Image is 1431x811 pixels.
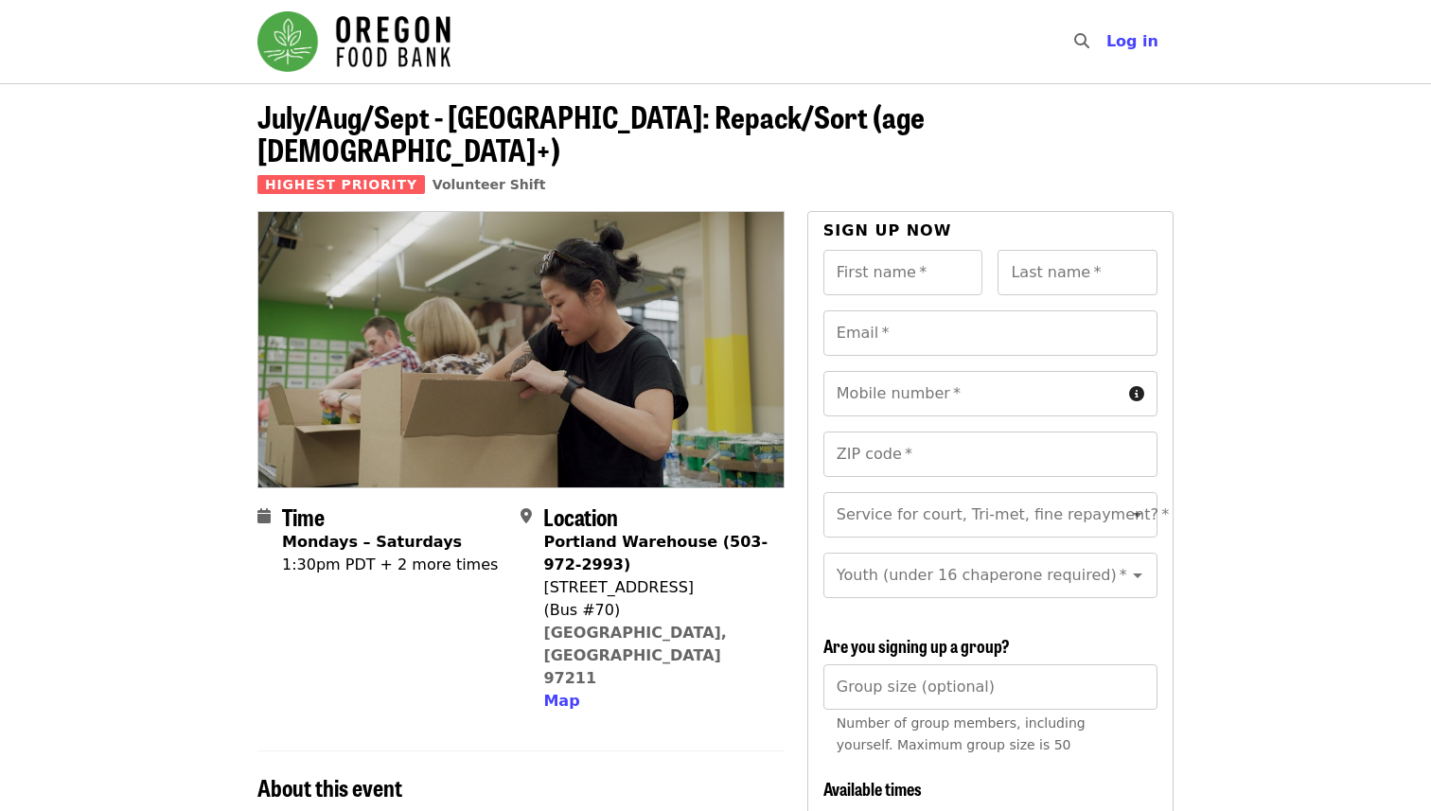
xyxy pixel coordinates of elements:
[257,175,425,194] span: Highest Priority
[433,177,546,192] a: Volunteer Shift
[282,500,325,533] span: Time
[282,554,498,576] div: 1:30pm PDT + 2 more times
[257,11,450,72] img: Oregon Food Bank - Home
[823,664,1157,710] input: [object Object]
[823,432,1157,477] input: ZIP code
[543,599,768,622] div: (Bus #70)
[1106,32,1158,50] span: Log in
[998,250,1157,295] input: Last name
[257,94,925,171] span: July/Aug/Sept - [GEOGRAPHIC_DATA]: Repack/Sort (age [DEMOGRAPHIC_DATA]+)
[1129,385,1144,403] i: circle-info icon
[543,576,768,599] div: [STREET_ADDRESS]
[521,507,532,525] i: map-marker-alt icon
[543,500,618,533] span: Location
[543,624,727,687] a: [GEOGRAPHIC_DATA], [GEOGRAPHIC_DATA] 97211
[823,633,1010,658] span: Are you signing up a group?
[1124,562,1151,589] button: Open
[543,690,579,713] button: Map
[823,310,1157,356] input: Email
[282,533,462,551] strong: Mondays – Saturdays
[1074,32,1089,50] i: search icon
[1091,23,1174,61] button: Log in
[257,770,402,803] span: About this event
[1101,19,1116,64] input: Search
[823,776,922,801] span: Available times
[1124,502,1151,528] button: Open
[823,221,952,239] span: Sign up now
[543,692,579,710] span: Map
[258,212,784,486] img: July/Aug/Sept - Portland: Repack/Sort (age 8+) organized by Oregon Food Bank
[257,507,271,525] i: calendar icon
[837,715,1086,752] span: Number of group members, including yourself. Maximum group size is 50
[823,250,983,295] input: First name
[823,371,1122,416] input: Mobile number
[543,533,768,573] strong: Portland Warehouse (503-972-2993)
